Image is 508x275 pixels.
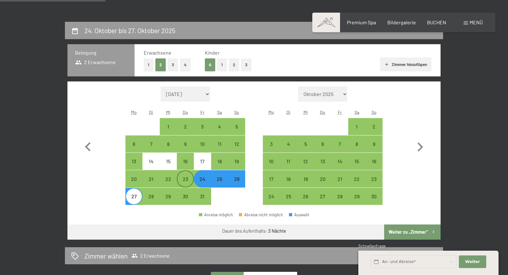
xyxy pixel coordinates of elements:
[280,194,296,210] div: 25
[125,170,142,187] div: Mon Oct 20 2025
[177,176,193,192] div: 23
[297,188,314,205] div: Wed Nov 26 2025
[194,118,211,135] div: Anreise möglich
[366,194,382,210] div: 30
[125,188,142,205] div: Mon Oct 27 2025
[142,135,159,152] div: Tue Oct 07 2025
[332,141,348,157] div: 7
[131,253,170,259] span: 2 Erwachsene
[348,153,365,170] div: Sat Nov 15 2025
[315,176,331,192] div: 20
[217,110,222,115] abbr: Samstag
[205,58,215,71] button: 0
[194,188,211,205] div: Anreise möglich
[348,170,365,187] div: Sat Nov 22 2025
[465,259,480,265] span: Weiter
[222,228,286,234] div: Dauer des Aufenthalts:
[348,188,365,205] div: Sat Nov 29 2025
[142,153,159,170] div: Tue Oct 14 2025
[131,110,137,115] abbr: Montag
[194,153,211,170] div: Fri Oct 17 2025
[315,141,331,157] div: 6
[211,153,228,170] div: Sat Oct 18 2025
[331,188,348,205] div: Anreise möglich
[126,159,142,175] div: 13
[84,251,128,260] h2: Zimmer wählen
[332,194,348,210] div: 28
[228,118,245,135] div: Anreise möglich
[177,170,194,187] div: Anreise möglich
[229,141,245,157] div: 12
[144,58,153,71] button: 1
[194,141,210,157] div: 10
[160,124,176,140] div: 1
[194,135,211,152] div: Anreise möglich
[194,170,211,187] div: Fri Oct 24 2025
[194,194,210,210] div: 31
[297,159,313,175] div: 12
[297,153,314,170] div: Anreise möglich
[212,124,228,140] div: 4
[280,141,296,157] div: 4
[263,141,279,157] div: 3
[315,194,331,210] div: 27
[314,188,331,205] div: Thu Nov 27 2025
[366,118,383,135] div: Anreise möglich
[211,135,228,152] div: Sat Oct 11 2025
[280,188,297,205] div: Tue Nov 25 2025
[160,118,177,135] div: Anreise möglich
[263,135,280,152] div: Anreise möglich
[348,153,365,170] div: Anreise möglich
[125,170,142,187] div: Anreise möglich
[228,170,245,187] div: Anreise möglich
[280,170,297,187] div: Tue Nov 18 2025
[348,118,365,135] div: Sat Nov 01 2025
[331,170,348,187] div: Anreise möglich
[349,176,365,192] div: 22
[280,188,297,205] div: Anreise möglich
[160,159,176,175] div: 15
[320,110,325,115] abbr: Donnerstag
[349,141,365,157] div: 8
[177,188,194,205] div: Thu Oct 30 2025
[160,170,177,187] div: Wed Oct 22 2025
[211,135,228,152] div: Anreise möglich
[263,135,280,152] div: Mon Nov 03 2025
[387,19,416,25] span: Bildergalerie
[229,159,245,175] div: 19
[194,170,211,187] div: Anreise möglich
[348,135,365,152] div: Anreise möglich
[160,153,177,170] div: Anreise nicht möglich
[366,153,383,170] div: Anreise möglich
[297,176,313,192] div: 19
[228,153,245,170] div: Anreise möglich
[125,153,142,170] div: Anreise möglich
[263,188,280,205] div: Anreise möglich
[427,19,446,25] span: BUCHEN
[331,135,348,152] div: Anreise möglich
[314,153,331,170] div: Thu Nov 13 2025
[177,170,194,187] div: Thu Oct 23 2025
[205,50,220,56] span: Kinder
[332,159,348,175] div: 14
[228,170,245,187] div: Sun Oct 26 2025
[234,110,239,115] abbr: Sonntag
[199,213,233,217] div: Anreise möglich
[142,188,159,205] div: Tue Oct 28 2025
[280,176,296,192] div: 18
[280,135,297,152] div: Tue Nov 04 2025
[84,27,176,34] h2: 24. Oktober bis 27. Oktober 2025
[280,159,296,175] div: 11
[125,153,142,170] div: Mon Oct 13 2025
[143,159,159,175] div: 14
[177,135,194,152] div: Thu Oct 09 2025
[366,153,383,170] div: Sun Nov 16 2025
[384,224,441,240] button: Weiter zu „Zimmer“
[126,194,142,210] div: 27
[268,110,274,115] abbr: Montag
[286,110,291,115] abbr: Dienstag
[348,170,365,187] div: Anreise möglich
[229,124,245,140] div: 5
[228,153,245,170] div: Sun Oct 19 2025
[194,176,210,192] div: 24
